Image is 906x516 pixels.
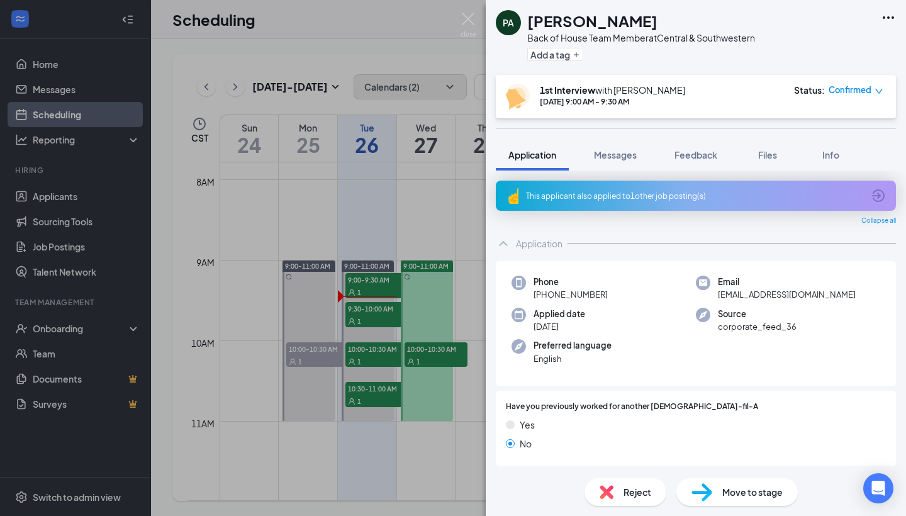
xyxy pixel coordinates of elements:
span: Yes [520,418,535,432]
div: with [PERSON_NAME] [540,84,685,96]
span: Feedback [674,149,717,160]
span: Confirmed [829,84,871,96]
div: PA [503,16,514,29]
span: Email [718,276,856,288]
span: Phone [534,276,608,288]
div: [DATE] 9:00 AM - 9:30 AM [540,96,685,107]
span: Collapse all [861,216,896,226]
span: Source [718,308,797,320]
span: down [875,87,883,96]
span: No [520,437,532,451]
svg: ChevronUp [496,236,511,251]
span: Applied date [534,308,585,320]
span: [DATE] [534,320,585,333]
span: corporate_feed_36 [718,320,797,333]
span: [PHONE_NUMBER] [534,288,608,301]
span: Messages [594,149,637,160]
span: [EMAIL_ADDRESS][DOMAIN_NAME] [718,288,856,301]
svg: Ellipses [881,10,896,25]
span: Reject [624,485,651,499]
b: 1st Interview [540,84,595,96]
span: Preferred language [534,339,612,352]
button: PlusAdd a tag [527,48,583,61]
span: Application [508,149,556,160]
div: Back of House Team Member at Central & Southwestern [527,31,755,44]
span: Files [758,149,777,160]
span: Info [822,149,839,160]
h1: [PERSON_NAME] [527,10,657,31]
div: Application [516,237,562,250]
span: Have you previously worked for another [DEMOGRAPHIC_DATA]-fil-A [506,401,758,413]
div: Status : [794,84,825,96]
div: Open Intercom Messenger [863,473,893,503]
span: Move to stage [722,485,783,499]
div: This applicant also applied to 1 other job posting(s) [526,191,863,201]
span: English [534,352,612,365]
svg: Plus [573,51,580,59]
svg: ArrowCircle [871,188,886,203]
